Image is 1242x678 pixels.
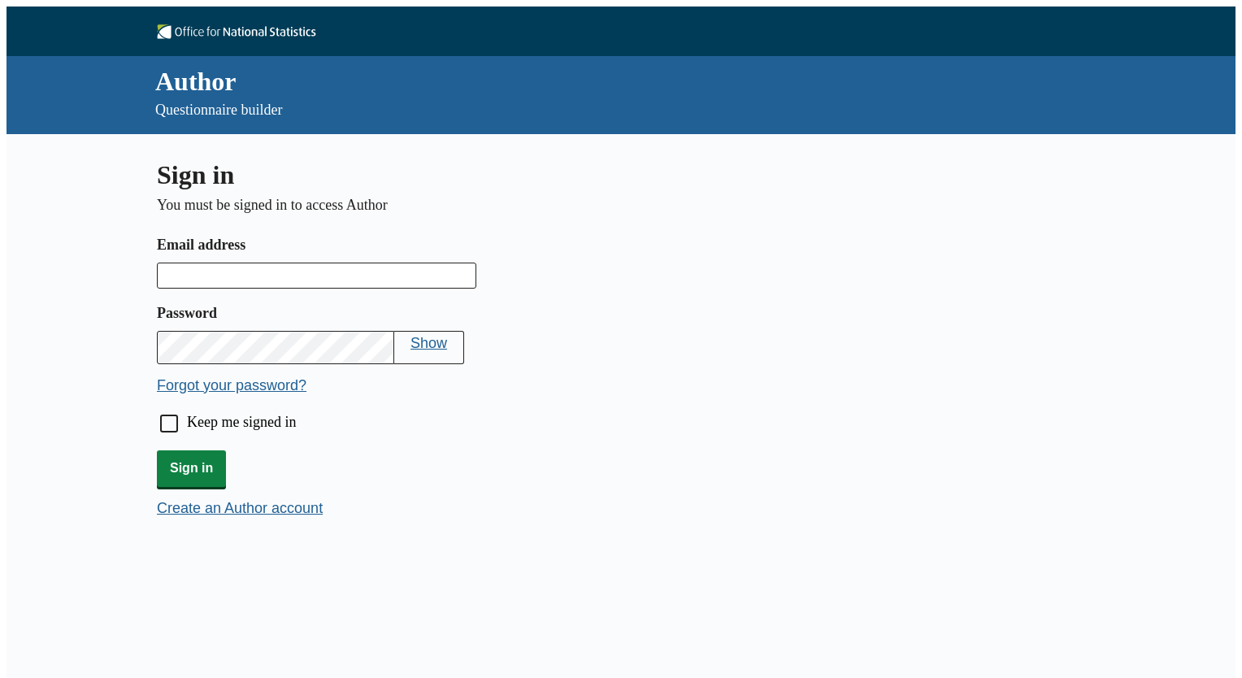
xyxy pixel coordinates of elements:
label: Keep me signed in [187,414,296,431]
label: Password [157,302,771,325]
p: Questionnaire builder [155,100,840,120]
button: Create an Author account [157,500,323,517]
button: Show [410,335,447,352]
label: Email address [157,233,771,257]
h1: Sign in [157,160,771,190]
button: Sign in [157,450,226,488]
button: Forgot your password? [157,377,306,394]
p: You must be signed in to access Author [157,197,771,214]
div: Author [155,63,840,100]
